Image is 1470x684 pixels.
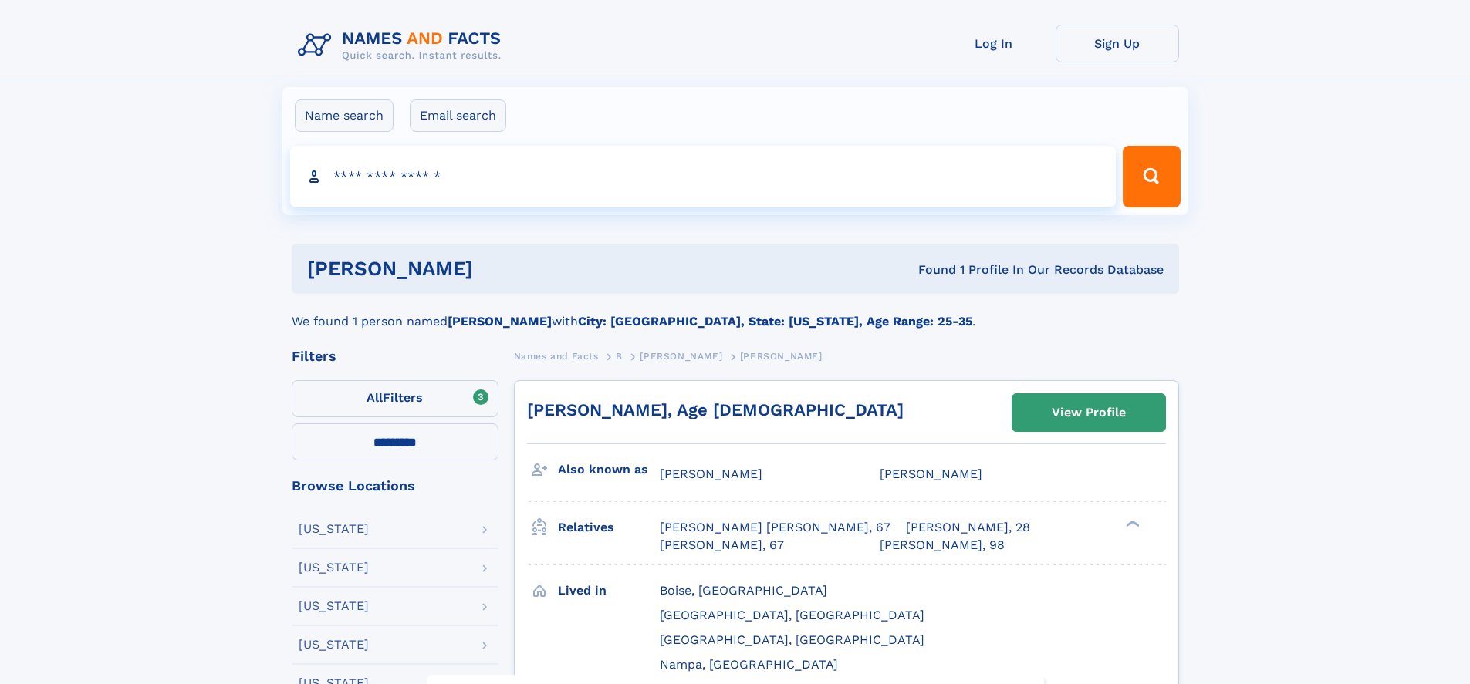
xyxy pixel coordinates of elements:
[578,314,972,329] b: City: [GEOGRAPHIC_DATA], State: [US_STATE], Age Range: 25-35
[307,259,696,278] h1: [PERSON_NAME]
[932,25,1056,62] a: Log In
[880,467,982,481] span: [PERSON_NAME]
[558,457,660,483] h3: Also known as
[1123,146,1180,207] button: Search Button
[558,578,660,604] h3: Lived in
[640,346,722,366] a: [PERSON_NAME]
[292,349,498,363] div: Filters
[660,583,827,598] span: Boise, [GEOGRAPHIC_DATA]
[880,537,1005,554] a: [PERSON_NAME], 98
[1052,395,1126,430] div: View Profile
[616,346,623,366] a: B
[616,351,623,362] span: B
[660,608,924,622] span: [GEOGRAPHIC_DATA], [GEOGRAPHIC_DATA]
[1056,25,1179,62] a: Sign Up
[367,390,383,405] span: All
[906,519,1030,536] a: [PERSON_NAME], 28
[299,600,369,612] div: [US_STATE]
[295,99,394,132] label: Name search
[660,519,890,536] a: [PERSON_NAME] [PERSON_NAME], 67
[527,400,904,419] a: [PERSON_NAME], Age [DEMOGRAPHIC_DATA]
[640,351,722,362] span: [PERSON_NAME]
[292,380,498,417] label: Filters
[660,537,784,554] a: [PERSON_NAME], 67
[292,294,1179,331] div: We found 1 person named with .
[660,467,762,481] span: [PERSON_NAME]
[299,639,369,651] div: [US_STATE]
[558,514,660,541] h3: Relatives
[292,479,498,493] div: Browse Locations
[292,25,514,66] img: Logo Names and Facts
[290,146,1117,207] input: search input
[695,261,1164,278] div: Found 1 Profile In Our Records Database
[660,632,924,647] span: [GEOGRAPHIC_DATA], [GEOGRAPHIC_DATA]
[448,314,552,329] b: [PERSON_NAME]
[740,351,823,362] span: [PERSON_NAME]
[1012,394,1165,431] a: View Profile
[410,99,506,132] label: Email search
[1122,519,1141,529] div: ❯
[299,561,369,574] div: [US_STATE]
[299,523,369,535] div: [US_STATE]
[660,657,838,672] span: Nampa, [GEOGRAPHIC_DATA]
[514,346,599,366] a: Names and Facts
